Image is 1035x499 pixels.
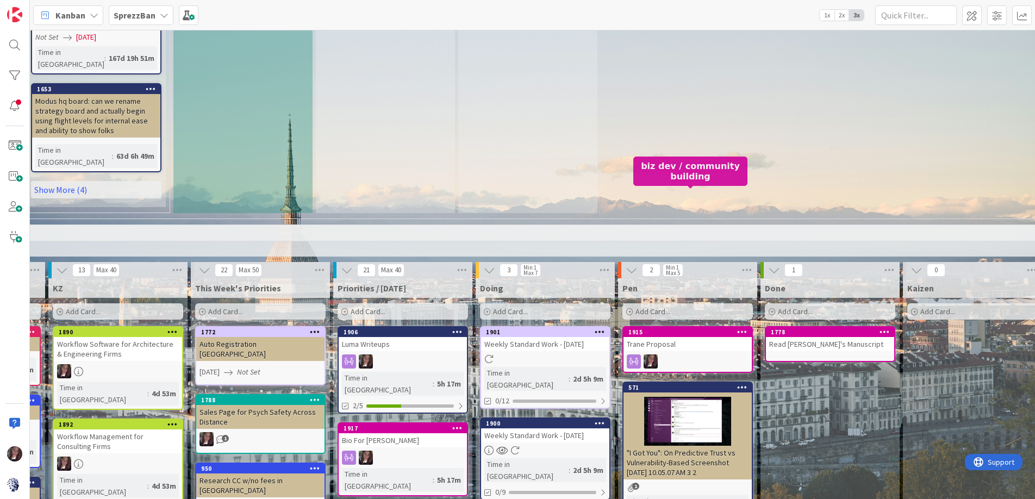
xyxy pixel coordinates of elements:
span: 21 [357,264,376,277]
span: This Week's Priorities [195,283,281,294]
div: 950Research CC w/no fees in [GEOGRAPHIC_DATA] [196,464,325,497]
span: Kanban [55,9,85,22]
span: : [569,373,570,385]
div: Time in [GEOGRAPHIC_DATA] [35,46,104,70]
span: Done [765,283,785,294]
div: 1892 [54,420,182,429]
i: Not Set [237,367,260,377]
span: 2 [642,264,660,277]
span: : [569,464,570,476]
i: Not Set [35,32,59,42]
span: : [147,480,149,492]
div: Min 1 [666,265,679,270]
a: 1917Bio For [PERSON_NAME]TDTime in [GEOGRAPHIC_DATA]:5h 17m [338,422,468,496]
div: 1900Weekly Standard Work - [DATE] [481,419,609,442]
div: 1915Trane Proposal [624,327,752,351]
a: Show More (4) [31,181,161,198]
div: Min 1 [523,265,537,270]
div: 1917 [339,423,467,433]
img: TD [359,451,373,465]
div: 1778Read [PERSON_NAME]'s Manuscript [766,327,894,351]
div: 1915 [628,328,752,336]
div: Max 40 [381,267,401,273]
div: 1772 [196,327,325,337]
img: TD [359,354,373,369]
div: 5h 17m [434,378,464,390]
div: "I Got You": On Predictive Trust vs Vulnerability-Based Screenshot [DATE] 10.05.07 AM 3 2 [624,446,752,479]
div: 571 [624,383,752,392]
a: 1901Weekly Standard Work - [DATE]Time in [GEOGRAPHIC_DATA]:2d 5h 9m0/12 [480,326,610,409]
a: 1772Auto Registration [GEOGRAPHIC_DATA][DATE]Not Set [195,326,326,385]
div: 1890 [54,327,182,337]
div: TD [196,432,325,446]
div: Bio For [PERSON_NAME] [339,433,467,447]
div: 63d 6h 49m [114,150,157,162]
span: 3x [849,10,864,21]
span: Add Card... [920,307,955,316]
div: TD [54,364,182,378]
div: 1892Workflow Management for Consulting Firms [54,420,182,453]
a: 1890Workflow Software for Architecture & Engineering FirmsTDTime in [GEOGRAPHIC_DATA]:4d 53m [53,326,183,410]
div: 1906Luma Writeups [339,327,467,351]
span: [DATE] [199,366,220,378]
div: Time in [GEOGRAPHIC_DATA] [342,468,433,492]
div: 1653 [37,85,160,93]
div: 1778 [766,327,894,337]
div: Time in [GEOGRAPHIC_DATA] [342,372,433,396]
span: 1 [632,483,639,490]
span: : [433,378,434,390]
img: TD [644,354,658,369]
div: 1788 [201,396,325,404]
span: 2x [834,10,849,21]
img: TD [57,364,71,378]
a: 1915Trane ProposalTD [622,326,753,373]
span: Add Card... [208,307,243,316]
div: Luma Writeups [339,337,467,351]
span: 1 [784,264,803,277]
div: 1892 [59,421,182,428]
div: 1917 [344,425,467,432]
a: 1653Modus hq board: can we rename strategy board and actually begin using flight levels for inter... [31,83,161,172]
div: 1906 [344,328,467,336]
div: 1778 [771,328,894,336]
div: Time in [GEOGRAPHIC_DATA] [57,474,147,498]
div: 571 [628,384,752,391]
b: SprezzBan [114,10,155,21]
span: : [104,52,106,64]
span: 0/12 [495,395,509,407]
div: Workflow Software for Architecture & Engineering Firms [54,337,182,361]
div: 1901Weekly Standard Work - [DATE] [481,327,609,351]
span: [DATE] [76,32,96,43]
img: avatar [7,477,22,492]
img: TD [57,457,71,471]
img: TD [7,446,22,461]
div: 950 [201,465,325,472]
div: 2d 5h 9m [570,373,606,385]
span: 1 [222,435,229,442]
div: Time in [GEOGRAPHIC_DATA] [35,144,112,168]
span: 0 [927,264,945,277]
div: 1901 [486,328,609,336]
span: Add Card... [351,307,385,316]
div: 1890Workflow Software for Architecture & Engineering Firms [54,327,182,361]
span: 2/5 [353,400,363,411]
div: 1653Modus hq board: can we rename strategy board and actually begin using flight levels for inter... [32,84,160,138]
h5: biz dev / community building [638,161,743,182]
a: 1778Read [PERSON_NAME]'s Manuscript [765,326,895,362]
span: Pen [622,283,638,294]
span: Add Card... [493,307,528,316]
div: 1772 [201,328,325,336]
div: 1772Auto Registration [GEOGRAPHIC_DATA] [196,327,325,361]
div: Read [PERSON_NAME]'s Manuscript [766,337,894,351]
div: Auto Registration [GEOGRAPHIC_DATA] [196,337,325,361]
span: KZ [53,283,63,294]
div: TD [339,451,467,465]
div: Max 7 [523,270,538,276]
img: Visit kanbanzone.com [7,7,22,22]
div: TD [54,457,182,471]
div: 1788 [196,395,325,405]
div: Trane Proposal [624,337,752,351]
div: 1906 [339,327,467,337]
input: Quick Filter... [875,5,957,25]
span: 0/9 [495,486,506,498]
